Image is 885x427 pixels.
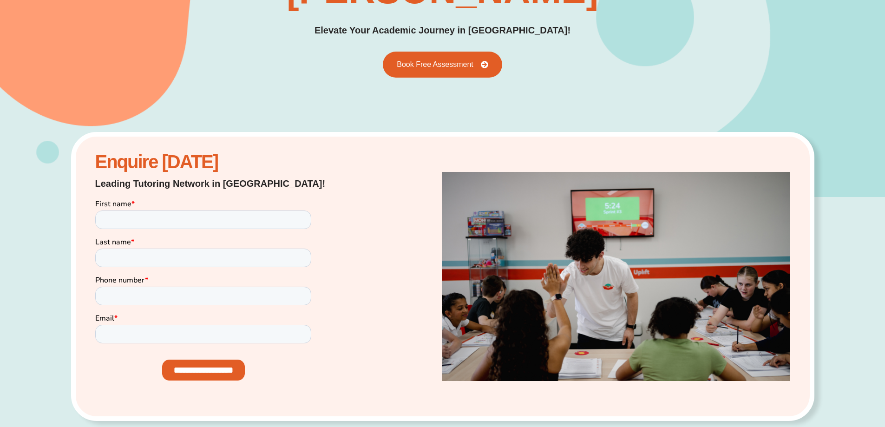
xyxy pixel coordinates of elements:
[95,156,349,168] h2: Enquire [DATE]
[95,177,349,190] p: Leading Tutoring Network in [GEOGRAPHIC_DATA]!
[95,199,311,397] iframe: Form 0
[315,23,570,38] p: Elevate Your Academic Journey in [GEOGRAPHIC_DATA]!
[383,52,502,78] a: Book Free Assessment
[730,322,885,427] iframe: Chat Widget
[442,172,790,381] img: Students at Success Tutoring
[397,61,473,68] span: Book Free Assessment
